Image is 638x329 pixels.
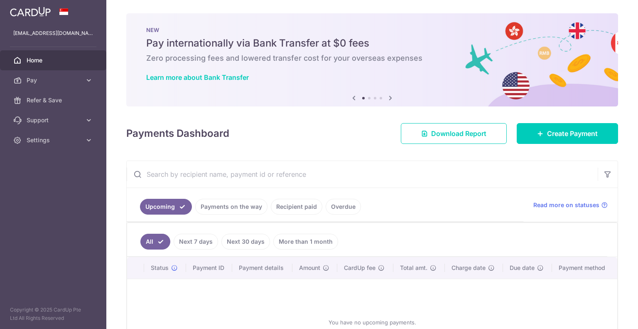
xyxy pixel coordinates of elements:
span: Due date [510,264,535,272]
a: More than 1 month [273,234,338,250]
span: Amount [299,264,320,272]
a: Upcoming [140,199,192,215]
img: CardUp [10,7,51,17]
a: All [140,234,170,250]
a: Recipient paid [271,199,322,215]
th: Payment ID [186,257,233,279]
a: Learn more about Bank Transfer [146,73,249,82]
a: Create Payment [517,123,618,144]
span: Read more on statuses [533,201,599,209]
span: Total amt. [400,264,427,272]
input: Search by recipient name, payment id or reference [127,161,598,188]
span: Home [27,56,81,64]
p: [EMAIL_ADDRESS][DOMAIN_NAME] [13,29,93,37]
img: Bank transfer banner [126,13,618,106]
a: Next 7 days [174,234,218,250]
th: Payment method [552,257,617,279]
a: Read more on statuses [533,201,608,209]
span: Create Payment [547,129,598,139]
a: Download Report [401,123,507,144]
span: Refer & Save [27,96,81,104]
h6: Zero processing fees and lowered transfer cost for your overseas expenses [146,53,598,63]
th: Payment details [232,257,292,279]
a: Payments on the way [195,199,267,215]
h4: Payments Dashboard [126,126,229,141]
p: NEW [146,27,598,33]
span: Status [151,264,169,272]
span: Support [27,116,81,124]
span: Charge date [452,264,486,272]
a: Overdue [326,199,361,215]
a: Next 30 days [221,234,270,250]
span: CardUp fee [344,264,375,272]
h5: Pay internationally via Bank Transfer at $0 fees [146,37,598,50]
span: Settings [27,136,81,144]
span: Download Report [431,129,486,139]
span: Pay [27,76,81,84]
